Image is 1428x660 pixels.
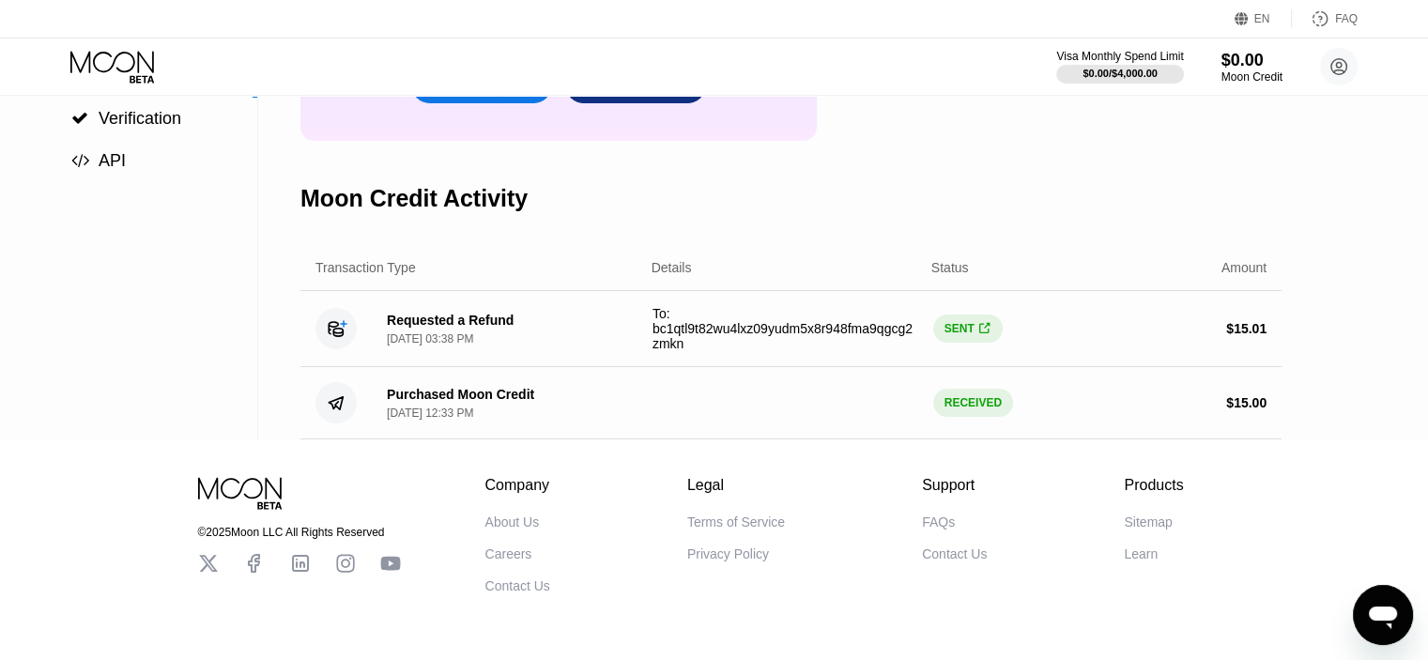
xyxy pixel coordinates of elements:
div:  [978,322,991,336]
span:  [979,322,990,336]
div: Support [922,477,987,494]
span:  [71,110,88,127]
iframe: Button to launch messaging window, conversation in progress [1353,585,1413,645]
div: $0.00Moon Credit [1221,51,1282,84]
div: [DATE] 12:33 PM [387,407,473,420]
div: Details [652,260,692,275]
div: Transaction Type [315,260,416,275]
div: Terms of Service [687,514,785,530]
div: FAQ [1335,12,1358,25]
div: Moon Credit [1221,70,1282,84]
div: FAQs [922,514,955,530]
div: Contact Us [922,546,987,561]
div: EN [1235,9,1292,28]
div: FAQ [1292,9,1358,28]
div: Careers [485,546,532,561]
div:  [70,152,89,169]
div: Purchased Moon Credit [387,387,534,402]
span: To: bc1qtl9t82wu4lxz09yudm5x8r948fma9qgcg2zmkn [653,306,913,351]
div: Privacy Policy [687,546,769,561]
div: © 2025 Moon LLC All Rights Reserved [198,526,401,539]
div:  [70,110,89,127]
div: Visa Monthly Spend Limit [1056,50,1183,63]
div: RECEIVED [933,389,1013,417]
div: Moon Credit Activity [300,185,528,212]
div: $ 15.00 [1226,395,1267,410]
div: $0.00 / $4,000.00 [1083,68,1158,79]
div: Visa Monthly Spend Limit$0.00/$4,000.00 [1056,50,1183,84]
div: About Us [485,514,540,530]
div: Learn [1124,546,1158,561]
div: Contact Us [485,578,550,593]
div: Requested a Refund [387,313,514,328]
div: $ 15.01 [1226,321,1267,336]
span: Verification [99,109,181,128]
div: SENT [933,315,1003,343]
div: Amount [1221,260,1267,275]
div: Products [1124,477,1183,494]
span: API [99,151,126,170]
div: [DATE] 03:38 PM [387,332,473,345]
div: Company [485,477,550,494]
div: Legal [687,477,785,494]
span:  [71,152,89,169]
div: $0.00 [1221,51,1282,70]
div: Sitemap [1124,514,1172,530]
div: EN [1254,12,1270,25]
div: Status [931,260,969,275]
